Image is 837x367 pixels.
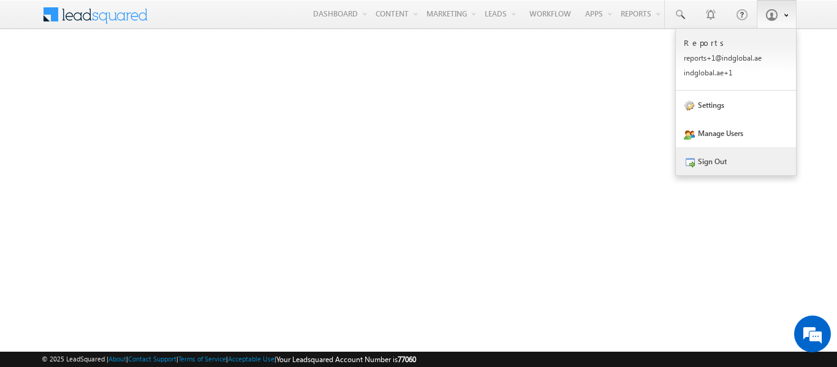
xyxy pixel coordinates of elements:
textarea: Type your message and hit 'Enter' [16,113,224,273]
em: Start Chat [167,283,222,300]
span: © 2025 LeadSquared | | | | | [42,354,416,365]
a: Terms of Service [178,355,226,363]
a: About [108,355,126,363]
div: Chat with us now [64,64,206,80]
span: Your Leadsquared Account Number is [276,355,416,364]
a: Acceptable Use [228,355,275,363]
span: 77060 [398,355,416,364]
a: Manage Users [676,119,796,147]
a: Sign Out [676,147,796,175]
p: repor ts+1@ indgl obal. ae [684,53,788,62]
img: d_60004797649_company_0_60004797649 [21,64,51,80]
p: indgl obal. ae+1 [684,68,788,77]
div: Minimize live chat window [201,6,230,36]
a: Settings [676,91,796,119]
a: Reports reports+1@indglobal.ae indglobal.ae+1 [676,29,796,91]
a: Contact Support [128,355,176,363]
p: Reports [684,37,788,48]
